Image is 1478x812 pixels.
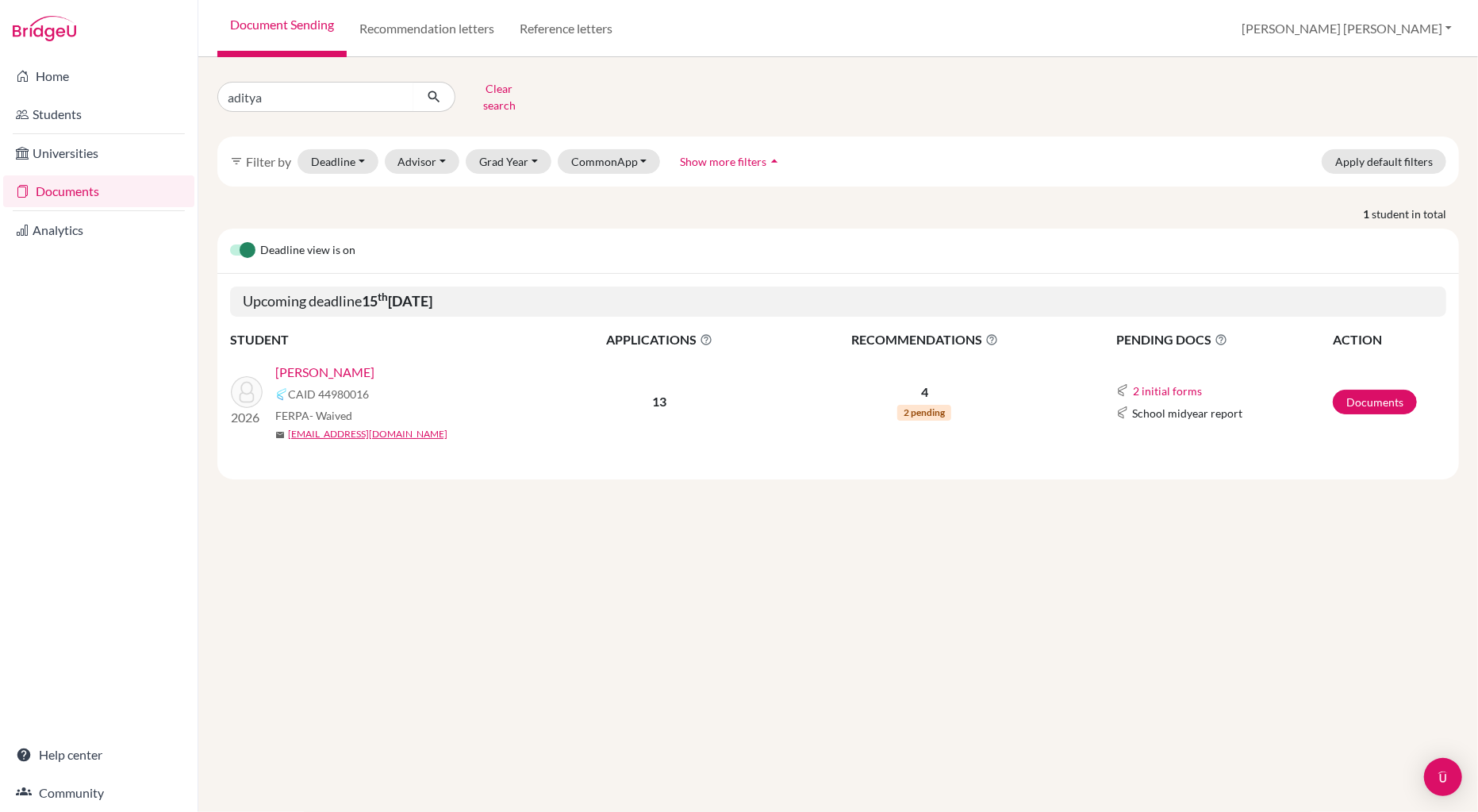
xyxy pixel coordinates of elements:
a: Universities [3,137,194,169]
span: School midyear report [1132,405,1242,421]
button: Clear search [455,76,543,117]
span: APPLICATIONS [548,330,770,349]
a: Home [3,60,194,92]
p: 4 [772,383,1077,402]
a: [EMAIL_ADDRESS][DOMAIN_NAME] [288,427,447,441]
img: Bridge-U [13,16,76,41]
b: 15 [DATE] [362,292,432,310]
button: Show more filtersarrow_drop_up [666,149,796,174]
th: STUDENT [230,329,547,350]
span: mail [275,430,285,440]
a: Documents [1333,390,1417,414]
button: 2 initial forms [1132,382,1203,400]
button: [PERSON_NAME] [PERSON_NAME] [1234,13,1459,44]
strong: 1 [1363,206,1372,222]
h5: Upcoming deadline [230,287,1446,317]
sup: th [378,291,388,303]
a: Analytics [3,214,194,246]
a: Help center [3,739,194,771]
a: Documents [3,175,194,207]
input: Find student by name... [217,82,414,112]
button: Deadline [298,149,378,174]
i: filter_list [230,155,243,167]
span: Filter by [246,154,291,169]
b: 13 [652,394,666,409]
button: CommonApp [558,149,661,174]
button: Apply default filters [1322,149,1446,174]
a: Community [3,777,194,809]
img: Common App logo [1116,406,1129,419]
a: Students [3,98,194,130]
span: CAID 44980016 [288,386,369,402]
img: Common App logo [275,388,288,401]
a: [PERSON_NAME] [275,363,374,382]
i: arrow_drop_up [766,153,782,169]
img: Common App logo [1116,384,1129,397]
img: Koradia, Aditya [231,376,263,408]
div: Open Intercom Messenger [1424,758,1462,796]
span: 2 pending [897,405,951,421]
button: Grad Year [466,149,551,174]
span: FERPA [275,407,352,424]
span: PENDING DOCS [1116,330,1331,349]
span: student in total [1372,206,1459,222]
span: Deadline view is on [260,241,355,260]
span: Show more filters [680,155,766,168]
span: - Waived [309,409,352,422]
span: RECOMMENDATIONS [772,330,1077,349]
p: 2026 [231,408,263,427]
button: Advisor [385,149,460,174]
th: ACTION [1332,329,1446,350]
